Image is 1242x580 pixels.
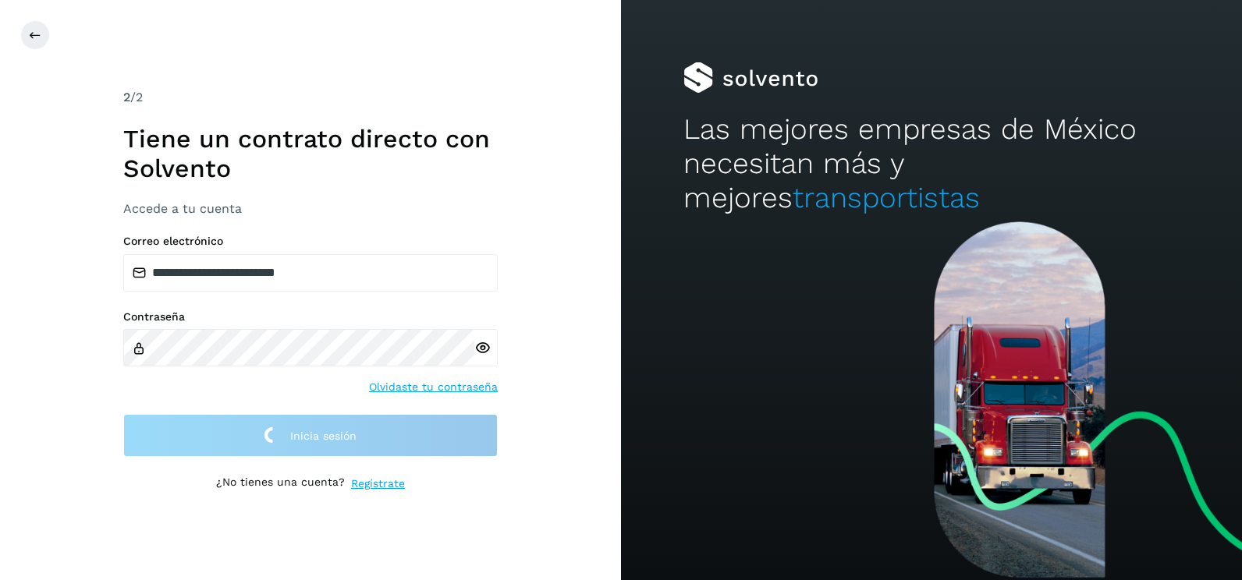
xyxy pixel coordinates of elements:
[123,124,498,184] h1: Tiene un contrato directo con Solvento
[290,430,357,441] span: Inicia sesión
[123,90,130,104] span: 2
[683,112,1180,216] h2: Las mejores empresas de México necesitan más y mejores
[123,414,498,457] button: Inicia sesión
[123,88,498,107] div: /2
[216,476,345,492] p: ¿No tienes una cuenta?
[123,201,498,216] h3: Accede a tu cuenta
[369,379,498,395] a: Olvidaste tu contraseña
[351,476,405,492] a: Regístrate
[793,181,980,214] span: transportistas
[123,310,498,324] label: Contraseña
[123,235,498,248] label: Correo electrónico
